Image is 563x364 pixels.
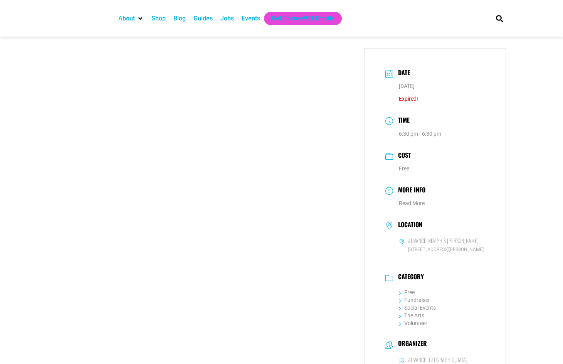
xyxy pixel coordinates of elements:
[118,14,135,23] a: About
[399,297,430,303] a: Fundraiser
[193,14,213,23] a: Guides
[399,96,418,102] span: Expired!
[394,273,424,282] h3: Category
[394,115,410,126] h3: Time
[242,14,260,23] a: Events
[394,340,427,349] h3: Organizer
[399,305,436,311] a: Social Events
[399,131,441,137] abbr: 6:30 pm - 6:30 pm
[394,68,410,79] h3: Date
[114,12,483,25] nav: Main nav
[151,14,166,23] a: Shop
[408,356,467,363] h6: Advance [GEOGRAPHIC_DATA]
[114,12,148,25] div: About
[399,246,485,253] span: [STREET_ADDRESS][PERSON_NAME]
[399,320,427,326] a: Volunteer
[399,289,415,295] a: Free
[220,14,234,23] a: Jobs
[408,237,479,244] h6: Advance Memphis [PERSON_NAME]
[385,164,485,174] dd: Free
[493,12,506,25] div: Search
[272,14,334,23] a: Get Choose901 Emails
[399,200,425,206] a: Read More
[394,185,425,196] h3: More Info
[57,48,353,344] img: Blue and yellow "Advance Memphis: Art for Jobs" logo featuring houses and sun rays inside a white...
[173,14,186,23] a: Blog
[394,150,411,162] h3: Cost
[399,83,415,89] span: [DATE]
[399,312,424,318] a: The Arts
[394,221,422,230] h3: Location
